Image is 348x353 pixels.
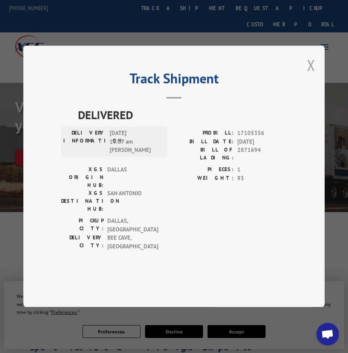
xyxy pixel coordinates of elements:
span: 1 [237,166,287,174]
span: 2871694 [237,146,287,162]
span: BEE CAVE , [GEOGRAPHIC_DATA] [107,234,158,251]
div: Open chat [316,323,339,345]
span: DELIVERED [78,107,287,124]
span: 17105356 [237,129,287,138]
label: WEIGHT: [174,174,234,183]
label: DELIVERY INFORMATION: [63,129,106,155]
span: [DATE] [237,138,287,146]
button: Close modal [307,55,315,75]
span: DALLAS , [GEOGRAPHIC_DATA] [107,217,158,234]
label: PROBILL: [174,129,234,138]
label: PICKUP CITY: [61,217,104,234]
label: BILL DATE: [174,138,234,146]
span: [DATE] 10:07 am [PERSON_NAME] [110,129,160,155]
span: SAN ANTONIO [107,189,158,213]
span: DALLAS [107,166,158,189]
label: DELIVERY CITY: [61,234,104,251]
label: PIECES: [174,166,234,174]
label: XGS DESTINATION HUB: [61,189,104,213]
label: XGS ORIGIN HUB: [61,166,104,189]
h2: Track Shipment [61,73,287,87]
label: BILL OF LADING: [174,146,234,162]
span: 93 [237,174,287,183]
